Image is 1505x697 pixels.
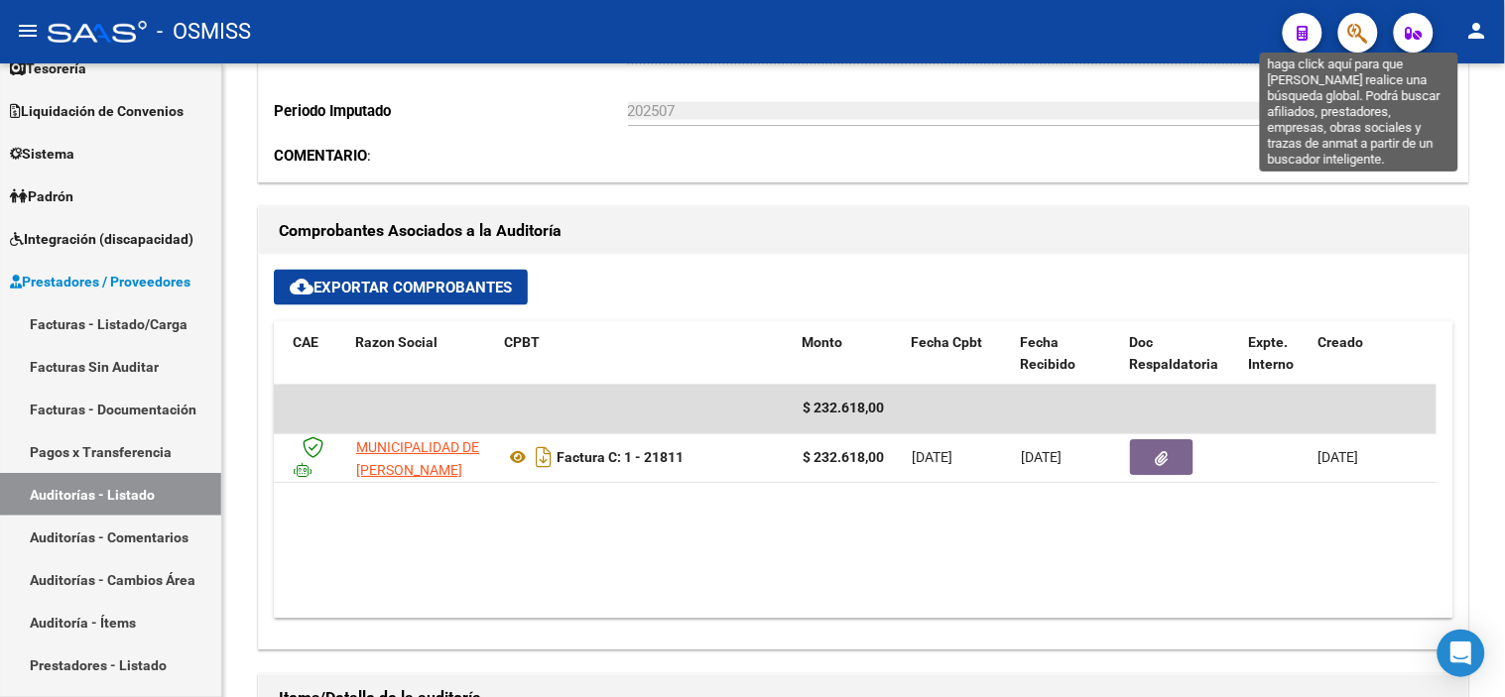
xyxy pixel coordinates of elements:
[274,270,528,305] button: Exportar Comprobantes
[1121,321,1240,387] datatable-header-cell: Doc Respaldatoria
[1240,321,1310,387] datatable-header-cell: Expte. Interno
[274,100,628,122] p: Periodo Imputado
[531,442,557,474] i: Descargar documento
[1020,334,1075,373] span: Fecha Recibido
[347,321,496,387] datatable-header-cell: Razon Social
[355,334,438,350] span: Razon Social
[290,279,512,296] span: Exportar Comprobantes
[1248,334,1294,373] span: Expte. Interno
[803,450,884,466] strong: $ 232.618,00
[1310,321,1448,387] datatable-header-cell: Creado
[290,275,314,298] mat-icon: cloud_download
[285,321,347,387] datatable-header-cell: CAE
[903,321,1012,387] datatable-header-cell: Fecha Cpbt
[1465,19,1489,43] mat-icon: person
[1438,630,1485,677] div: Open Intercom Messenger
[274,147,371,165] span: :
[274,147,367,165] strong: COMENTARIO
[1129,334,1218,373] span: Doc Respaldatoria
[912,450,952,466] span: [DATE]
[1317,334,1363,350] span: Creado
[803,401,884,416] span: $ 232.618,00
[794,321,903,387] datatable-header-cell: Monto
[1012,321,1121,387] datatable-header-cell: Fecha Recibido
[911,334,982,350] span: Fecha Cpbt
[10,185,73,207] span: Padrón
[10,58,86,79] span: Tesorería
[279,215,1448,247] h1: Comprobantes Asociados a la Auditoría
[356,440,479,479] span: MUNICIPALIDAD DE [PERSON_NAME]
[802,334,842,350] span: Monto
[293,334,318,350] span: CAE
[1021,450,1062,466] span: [DATE]
[1318,450,1359,466] span: [DATE]
[10,271,190,292] span: Prestadores / Proveedores
[557,450,684,466] strong: Factura C: 1 - 21811
[10,100,184,122] span: Liquidación de Convenios
[10,228,193,250] span: Integración (discapacidad)
[496,321,794,387] datatable-header-cell: CPBT
[10,143,74,165] span: Sistema
[504,334,540,350] span: CPBT
[16,19,40,43] mat-icon: menu
[157,10,251,54] span: - OSMISS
